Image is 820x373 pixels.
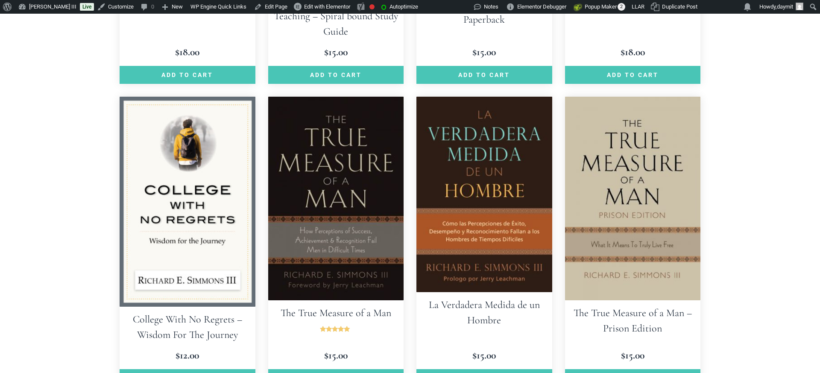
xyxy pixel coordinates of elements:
a: The True Measure of a Man – Prison Edition $15.00 [565,97,701,363]
span: $ [175,46,179,58]
bdi: 18.00 [175,46,199,58]
bdi: 15.00 [621,349,644,361]
span: $ [176,349,180,361]
a: Add to cart: “Practical Wisdom: The Art of Living Well (Paperback)” [120,66,255,84]
div: Rated 5.00 out of 5 [320,326,351,332]
img: College With No Regrets - Wisdom For The Journey [120,97,255,307]
a: La Verdadera Medida de un Hombre $15.00 [416,97,552,363]
span: Rated out of 5 [320,326,351,352]
h2: College With No Regrets – Wisdom For The Journey [120,307,255,348]
h2: La Verdadera Medida de un Hombre [416,292,552,333]
img: The True Measure of a Man - Prison Edition [565,97,701,300]
span: $ [324,349,328,361]
bdi: 15.00 [472,46,496,58]
a: Add to cart: “A Guide to Spiritual Growth: 40 Lessons on Foundational Teaching - Spiral bound Stu... [268,66,404,84]
span: 2 [618,3,625,11]
span: $ [472,46,477,58]
bdi: 15.00 [324,349,348,361]
bdi: 18.00 [621,46,645,58]
a: Live [80,3,94,11]
span: daymit [777,3,793,10]
span: $ [324,46,328,58]
a: College With No Regrets – Wisdom For The Journey $12.00 [120,97,255,363]
bdi: 15.00 [472,349,496,361]
img: The True Measure of a Man [268,97,404,300]
img: La Verdadera Medida de un Hombre [416,97,552,292]
a: Add to cart: “Wisdom: Life's Great Treasure - Paperback” [565,66,701,84]
span: $ [621,349,625,361]
span: Edit with Elementor [304,3,350,10]
div: Focus keyphrase not set [369,4,375,9]
bdi: 15.00 [324,46,348,58]
a: Add to cart: “Safe Passage: Thinking Clearly About Life And Death - Paperback” [416,66,552,84]
bdi: 12.00 [176,349,199,361]
img: Views over 48 hours. Click for more Jetpack Stats. [426,2,474,12]
h2: The True Measure of a Man – Prison Edition [565,300,701,341]
h2: The True Measure of a Man [268,300,404,326]
span: $ [472,349,477,361]
a: The True Measure of a ManRated 5.00 out of 5 $15.00 [268,97,404,363]
span: $ [621,46,625,58]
